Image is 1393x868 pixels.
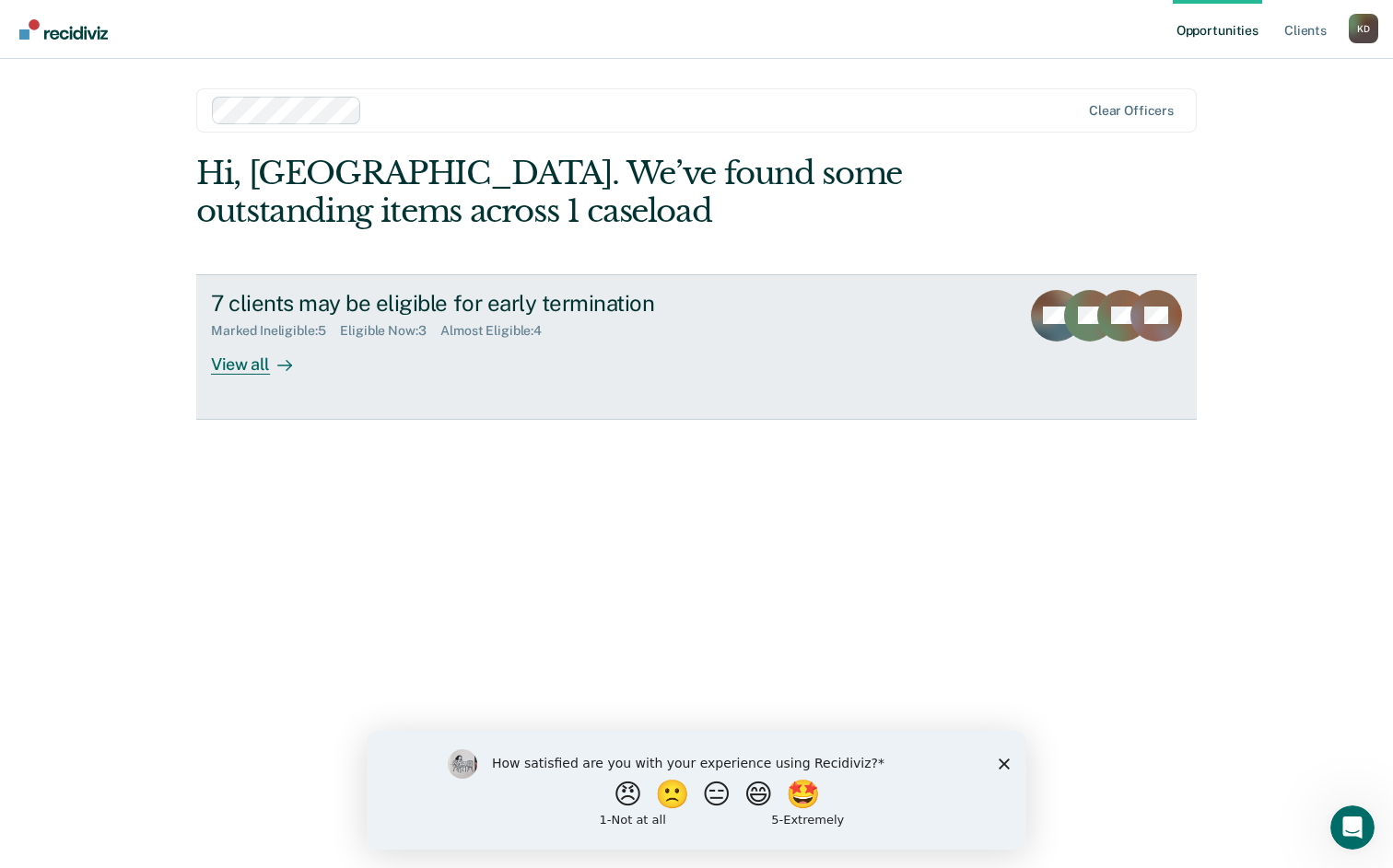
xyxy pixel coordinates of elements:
a: 7 clients may be eligible for early terminationMarked Ineligible:5Eligible Now:3Almost Eligible:4... [196,274,1197,420]
div: K D [1349,14,1378,43]
div: Eligible Now : 3 [340,323,440,339]
iframe: Survey by Kim from Recidiviz [367,731,1026,850]
div: View all [211,339,314,375]
button: Profile dropdown button [1349,14,1378,43]
iframe: Intercom live chat [1330,805,1375,850]
div: Hi, [GEOGRAPHIC_DATA]. We’ve found some outstanding items across 1 caseload [196,155,997,230]
div: Almost Eligible : 4 [440,323,556,339]
div: Marked Ineligible : 5 [211,323,340,339]
div: Clear officers [1089,103,1174,119]
div: 7 clients may be eligible for early termination [211,290,858,317]
img: Recidiviz [19,19,108,40]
